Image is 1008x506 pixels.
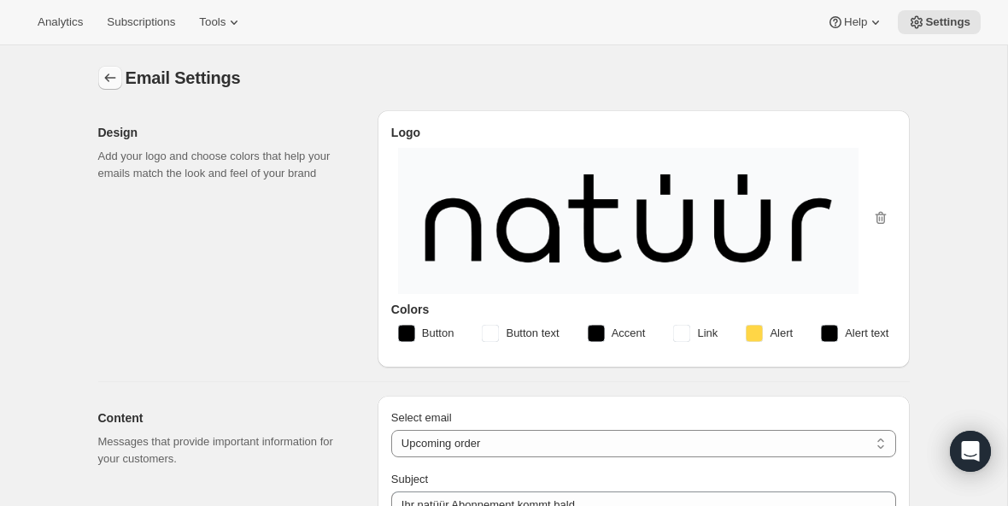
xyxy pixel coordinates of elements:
[98,433,350,468] p: Messages that provide important information for your customers.
[189,10,253,34] button: Tools
[663,320,728,347] button: Link
[844,15,867,29] span: Help
[577,320,656,347] button: Accent
[770,325,793,342] span: Alert
[391,473,428,485] span: Subject
[98,124,350,141] h2: Design
[126,68,241,87] span: Email Settings
[391,124,896,141] h3: Logo
[422,325,454,342] span: Button
[817,10,894,34] button: Help
[415,165,841,272] img: Logotype4-1.png
[199,15,226,29] span: Tools
[27,10,93,34] button: Analytics
[388,320,465,347] button: Button
[98,148,350,182] p: Add your logo and choose colors that help your emails match the look and feel of your brand
[898,10,981,34] button: Settings
[98,66,122,90] button: Settings
[472,320,569,347] button: Button text
[38,15,83,29] span: Analytics
[506,325,559,342] span: Button text
[612,325,646,342] span: Accent
[950,431,991,472] div: Open Intercom Messenger
[811,320,899,347] button: Alert text
[97,10,185,34] button: Subscriptions
[845,325,888,342] span: Alert text
[98,409,350,427] h2: Content
[107,15,175,29] span: Subscriptions
[735,320,803,347] button: Alert
[697,325,718,342] span: Link
[391,411,452,424] span: Select email
[925,15,970,29] span: Settings
[391,301,896,318] h3: Colors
